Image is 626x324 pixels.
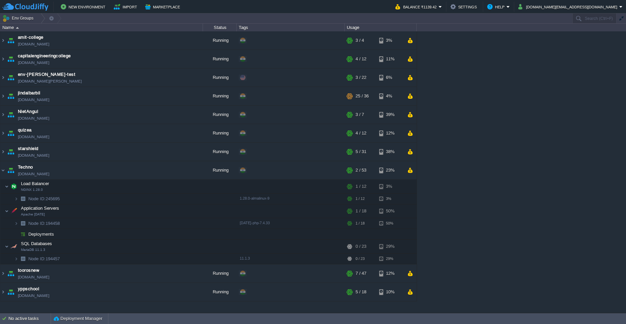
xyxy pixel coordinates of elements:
[18,152,49,159] a: [DOMAIN_NAME]
[379,50,401,68] div: 11%
[18,145,38,152] a: starshield
[18,127,32,134] a: quizea
[18,34,44,41] a: amit-college
[356,204,366,218] div: 1 / 18
[240,196,269,200] span: 1.28.0-almalinux-9
[18,78,82,85] a: [DOMAIN_NAME][PERSON_NAME]
[0,87,6,105] img: AMDAwAAAACH5BAEAAAAALAAAAAABAAEAAAICRAEAOw==
[28,221,46,226] span: Node ID:
[356,50,366,68] div: 4 / 12
[450,3,479,11] button: Settings
[20,241,53,246] a: SQL DatabasesMariaDB 11.1.3
[28,196,61,202] span: 245695
[18,108,38,115] span: NietAngul
[5,204,9,218] img: AMDAwAAAACH5BAEAAAAALAAAAAABAAEAAAICRAEAOw==
[356,240,366,253] div: 0 / 23
[203,50,237,68] div: Running
[379,31,401,50] div: 3%
[28,196,46,201] span: Node ID:
[0,31,6,50] img: AMDAwAAAACH5BAEAAAAALAAAAAABAAEAAAICRAEAOw==
[145,3,182,11] button: Marketplace
[379,180,401,193] div: 3%
[18,254,28,264] img: AMDAwAAAACH5BAEAAAAALAAAAAABAAEAAAICRAEAOw==
[379,264,401,283] div: 12%
[6,283,16,301] img: AMDAwAAAACH5BAEAAAAALAAAAAABAAEAAAICRAEAOw==
[28,256,61,262] span: 194457
[203,143,237,161] div: Running
[20,206,60,211] a: Application ServersApache [DATE]
[18,41,49,48] a: [DOMAIN_NAME]
[18,71,75,78] a: env-[PERSON_NAME]-test
[379,218,401,229] div: 50%
[203,161,237,179] div: Running
[14,254,18,264] img: AMDAwAAAACH5BAEAAAAALAAAAAABAAEAAAICRAEAOw==
[0,161,6,179] img: AMDAwAAAACH5BAEAAAAALAAAAAABAAEAAAICRAEAOw==
[20,181,50,186] span: Load Balancer
[20,205,60,211] span: Application Servers
[6,124,16,142] img: AMDAwAAAACH5BAEAAAAALAAAAAABAAEAAAICRAEAOw==
[6,106,16,124] img: AMDAwAAAACH5BAEAAAAALAAAAAABAAEAAAICRAEAOw==
[203,124,237,142] div: Running
[379,106,401,124] div: 39%
[0,283,6,301] img: AMDAwAAAACH5BAEAAAAALAAAAAABAAEAAAICRAEAOw==
[2,13,36,23] button: Env Groups
[9,204,19,218] img: AMDAwAAAACH5BAEAAAAALAAAAAABAAEAAAICRAEAOw==
[21,248,45,252] span: MariaDB 11.1.3
[356,106,364,124] div: 3 / 7
[203,264,237,283] div: Running
[237,24,344,31] div: Tags
[18,53,71,59] span: capitalengineeringcollege
[9,240,19,253] img: AMDAwAAAACH5BAEAAAAALAAAAAABAAEAAAICRAEAOw==
[18,90,41,96] span: jindalbarbil
[203,31,237,50] div: Running
[18,134,49,140] a: [DOMAIN_NAME]
[18,286,39,292] a: yppschool
[28,256,46,261] span: Node ID:
[518,3,619,11] button: [DOMAIN_NAME][EMAIL_ADDRESS][DOMAIN_NAME]
[240,256,250,260] span: 11.1.3
[1,24,203,31] div: Name
[9,180,19,193] img: AMDAwAAAACH5BAEAAAAALAAAAAABAAEAAAICRAEAOw==
[18,115,49,122] a: [DOMAIN_NAME]
[203,106,237,124] div: Running
[5,240,9,253] img: AMDAwAAAACH5BAEAAAAALAAAAAABAAEAAAICRAEAOw==
[61,3,107,11] button: New Environment
[345,24,416,31] div: Usage
[18,164,33,171] a: Techno
[18,267,39,274] a: toorosnew
[6,68,16,87] img: AMDAwAAAACH5BAEAAAAALAAAAAABAAEAAAICRAEAOw==
[8,313,51,324] div: No active tasks
[379,240,401,253] div: 29%
[356,124,366,142] div: 4 / 12
[0,50,6,68] img: AMDAwAAAACH5BAEAAAAALAAAAAABAAEAAAICRAEAOw==
[28,220,61,226] a: Node ID:194458
[356,194,365,204] div: 1 / 12
[16,27,19,29] img: AMDAwAAAACH5BAEAAAAALAAAAAABAAEAAAICRAEAOw==
[0,264,6,283] img: AMDAwAAAACH5BAEAAAAALAAAAAABAAEAAAICRAEAOw==
[379,68,401,87] div: 6%
[28,231,55,237] a: Deployments
[203,68,237,87] div: Running
[18,194,28,204] img: AMDAwAAAACH5BAEAAAAALAAAAAABAAEAAAICRAEAOw==
[203,283,237,301] div: Running
[114,3,139,11] button: Import
[14,229,18,239] img: AMDAwAAAACH5BAEAAAAALAAAAAABAAEAAAICRAEAOw==
[598,297,619,317] iframe: chat widget
[395,3,439,11] button: Balance ₹1139.42
[487,3,506,11] button: Help
[54,315,102,322] button: Deployment Manager
[356,218,365,229] div: 1 / 18
[28,220,61,226] span: 194458
[356,283,366,301] div: 5 / 18
[203,87,237,105] div: Running
[6,50,16,68] img: AMDAwAAAACH5BAEAAAAALAAAAAABAAEAAAICRAEAOw==
[379,204,401,218] div: 50%
[6,264,16,283] img: AMDAwAAAACH5BAEAAAAALAAAAAABAAEAAAICRAEAOw==
[379,87,401,105] div: 4%
[18,292,49,299] a: [DOMAIN_NAME]
[14,218,18,229] img: AMDAwAAAACH5BAEAAAAALAAAAAABAAEAAAICRAEAOw==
